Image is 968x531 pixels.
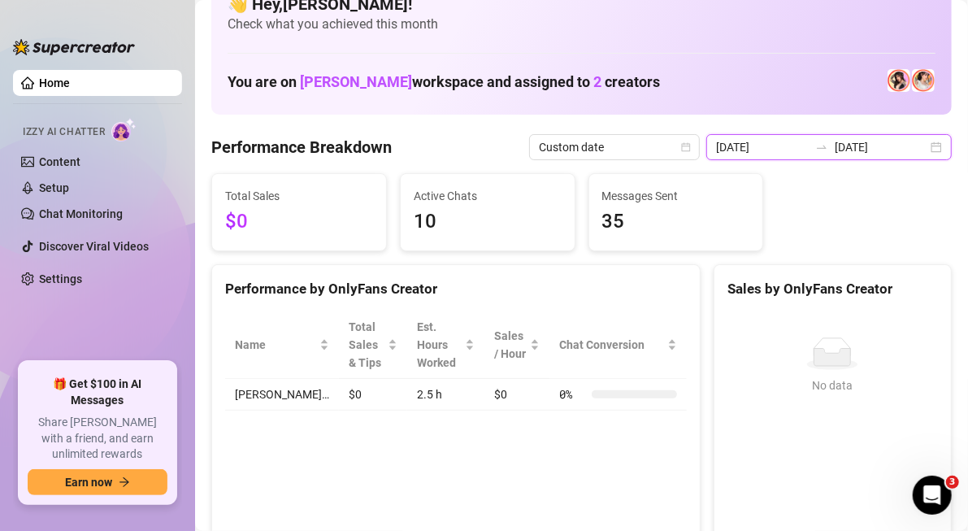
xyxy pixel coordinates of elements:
[39,240,149,253] a: Discover Viral Videos
[414,207,562,237] span: 10
[815,141,828,154] span: swap-right
[39,207,123,220] a: Chat Monitoring
[339,311,407,379] th: Total Sales & Tips
[349,318,384,372] span: Total Sales & Tips
[225,187,373,205] span: Total Sales
[39,76,70,89] a: Home
[815,141,828,154] span: to
[28,376,167,408] span: 🎁 Get $100 in AI Messages
[211,136,392,159] h4: Performance Breakdown
[111,118,137,141] img: AI Chatter
[65,476,112,489] span: Earn now
[39,272,82,285] a: Settings
[835,138,927,156] input: End date
[39,155,80,168] a: Content
[559,336,664,354] span: Chat Conversion
[946,476,959,489] span: 3
[119,477,130,488] span: arrow-right
[28,469,167,495] button: Earn nowarrow-right
[414,187,562,205] span: Active Chats
[559,385,585,403] span: 0 %
[225,207,373,237] span: $0
[484,311,549,379] th: Sales / Hour
[225,379,339,411] td: [PERSON_NAME]…
[484,379,549,411] td: $0
[912,69,935,92] img: 𝖍𝖔𝖑𝖑𝖞
[602,187,750,205] span: Messages Sent
[681,142,691,152] span: calendar
[539,135,690,159] span: Custom date
[228,15,935,33] span: Check what you achieved this month
[494,327,527,363] span: Sales / Hour
[39,181,69,194] a: Setup
[28,415,167,463] span: Share [PERSON_NAME] with a friend, and earn unlimited rewards
[888,69,910,92] img: Holly
[407,379,484,411] td: 2.5 h
[734,376,931,394] div: No data
[727,278,938,300] div: Sales by OnlyFans Creator
[23,124,105,140] span: Izzy AI Chatter
[228,73,660,91] h1: You are on workspace and assigned to creators
[225,311,339,379] th: Name
[300,73,412,90] span: [PERSON_NAME]
[549,311,687,379] th: Chat Conversion
[417,318,462,372] div: Est. Hours Worked
[339,379,407,411] td: $0
[225,278,687,300] div: Performance by OnlyFans Creator
[235,336,316,354] span: Name
[13,39,135,55] img: logo-BBDzfeDw.svg
[602,207,750,237] span: 35
[716,138,809,156] input: Start date
[593,73,601,90] span: 2
[913,476,952,515] iframe: Intercom live chat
